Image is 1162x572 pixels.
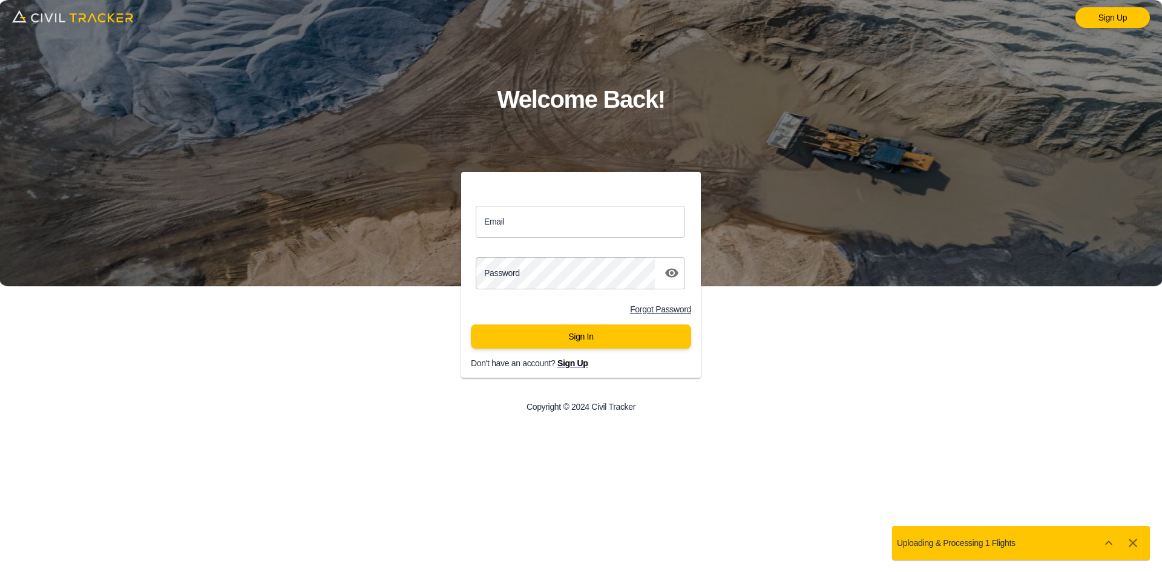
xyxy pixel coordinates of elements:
a: Forgot Password [630,304,691,314]
a: Sign Up [557,358,588,368]
button: Show more [1097,531,1121,555]
img: logo [12,6,133,27]
h1: Welcome Back! [497,80,665,119]
button: toggle password visibility [660,261,684,285]
p: Uploading & Processing 1 Flights [897,538,1016,548]
p: Copyright © 2024 Civil Tracker [527,402,635,412]
input: email [476,206,685,238]
a: Sign Up [1075,7,1150,28]
button: Sign In [471,324,691,349]
p: Don't have an account? [471,358,711,368]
